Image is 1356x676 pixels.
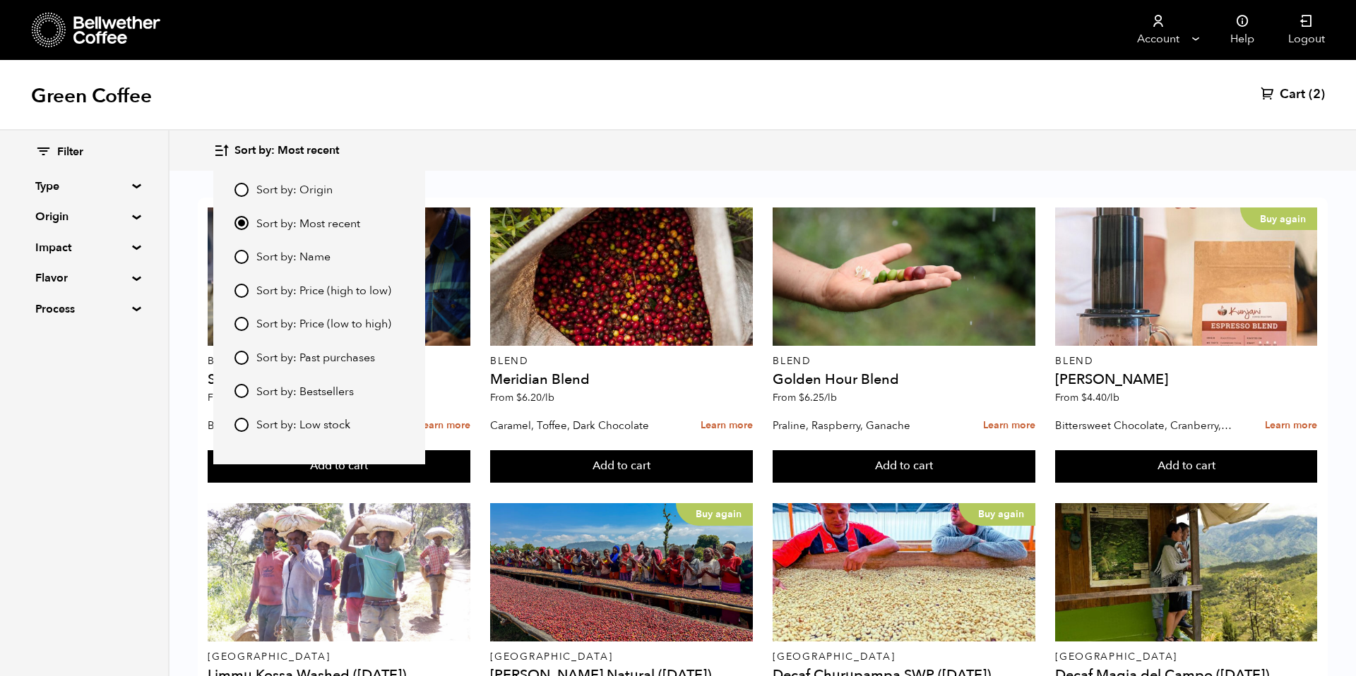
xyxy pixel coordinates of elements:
[234,143,339,159] span: Sort by: Most recent
[234,351,249,365] input: Sort by: Past purchases
[1280,86,1305,103] span: Cart
[490,373,752,387] h4: Meridian Blend
[1055,356,1317,366] p: Blend
[156,83,238,92] div: Keywords by Traffic
[490,415,668,436] p: Caramel, Toffee, Dark Chocolate
[1081,391,1087,404] span: $
[1107,391,1119,404] span: /lb
[1055,450,1317,483] button: Add to cart
[208,415,386,436] p: Bittersweet Chocolate, Toasted Marshmallow, Candied Orange, Praline
[234,216,249,230] input: Sort by: Most recent
[256,317,391,332] span: Sort by: Price (low to high)
[1309,86,1325,103] span: (2)
[234,384,249,398] input: Sort by: Bestsellers
[208,391,272,404] span: From
[1055,373,1317,387] h4: [PERSON_NAME]
[1265,411,1317,441] a: Learn more
[773,356,1035,366] p: Blend
[38,82,49,93] img: tab_domain_overview_orange.svg
[31,83,152,109] h1: Green Coffee
[256,284,391,299] span: Sort by: Price (high to low)
[234,317,249,331] input: Sort by: Price (low to high)
[1261,86,1325,103] a: Cart (2)
[54,83,126,92] div: Domain Overview
[40,23,69,34] div: v 4.0.25
[958,503,1035,526] p: Buy again
[490,356,752,366] p: Blend
[1055,207,1317,346] a: Buy again
[490,652,752,662] p: [GEOGRAPHIC_DATA]
[35,239,133,256] summary: Impact
[208,356,470,366] p: Blend
[516,391,522,404] span: $
[490,391,554,404] span: From
[773,503,1035,641] a: Buy again
[208,652,470,662] p: [GEOGRAPHIC_DATA]
[23,37,34,48] img: website_grey.svg
[256,418,350,433] span: Sort by: Low stock
[256,183,333,198] span: Sort by: Origin
[35,301,133,318] summary: Process
[773,415,951,436] p: Praline, Raspberry, Ganache
[256,250,331,265] span: Sort by: Name
[542,391,554,404] span: /lb
[1055,391,1119,404] span: From
[35,208,133,225] summary: Origin
[516,391,554,404] bdi: 6.20
[490,450,752,483] button: Add to cart
[234,418,249,432] input: Sort by: Low stock
[213,134,339,167] button: Sort by: Most recent
[1055,652,1317,662] p: [GEOGRAPHIC_DATA]
[208,450,470,483] button: Add to cart
[141,82,152,93] img: tab_keywords_by_traffic_grey.svg
[799,391,804,404] span: $
[234,284,249,298] input: Sort by: Price (high to low)
[234,250,249,264] input: Sort by: Name
[57,145,83,160] span: Filter
[35,178,133,195] summary: Type
[418,411,470,441] a: Learn more
[676,503,753,526] p: Buy again
[773,450,1035,483] button: Add to cart
[208,373,470,387] h4: Sunrise Blend
[490,503,752,641] a: Buy again
[35,270,133,286] summary: Flavor
[256,351,375,366] span: Sort by: Past purchases
[1081,391,1119,404] bdi: 4.40
[1055,415,1233,436] p: Bittersweet Chocolate, Cranberry, Toasted Walnut
[37,37,155,48] div: Domain: [DOMAIN_NAME]
[773,373,1035,387] h4: Golden Hour Blend
[256,217,360,232] span: Sort by: Most recent
[773,391,837,404] span: From
[824,391,837,404] span: /lb
[23,23,34,34] img: logo_orange.svg
[983,411,1035,441] a: Learn more
[234,183,249,197] input: Sort by: Origin
[1240,207,1317,230] p: Buy again
[701,411,753,441] a: Learn more
[256,385,354,400] span: Sort by: Bestsellers
[799,391,837,404] bdi: 6.25
[773,652,1035,662] p: [GEOGRAPHIC_DATA]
